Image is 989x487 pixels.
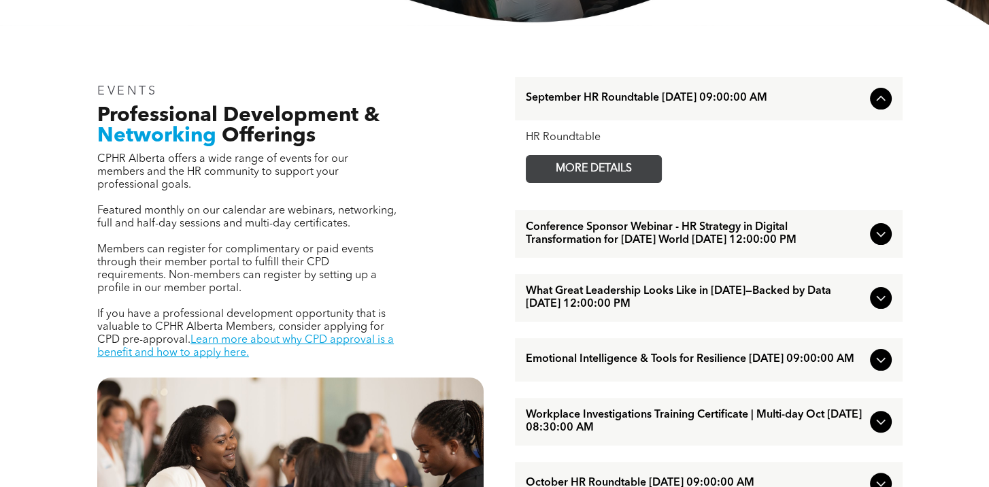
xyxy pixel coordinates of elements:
[526,221,865,247] span: Conference Sponsor Webinar - HR Strategy in Digital Transformation for [DATE] World [DATE] 12:00:...
[222,126,316,146] span: Offerings
[97,335,394,358] a: Learn more about why CPD approval is a benefit and how to apply here.
[526,409,865,435] span: Workplace Investigations Training Certificate | Multi-day Oct [DATE] 08:30:00 AM
[97,309,386,346] span: If you have a professional development opportunity that is valuable to CPHR Alberta Members, cons...
[97,105,380,126] span: Professional Development &
[526,92,865,105] span: September HR Roundtable [DATE] 09:00:00 AM
[97,154,348,190] span: CPHR Alberta offers a wide range of events for our members and the HR community to support your p...
[97,85,158,97] span: EVENTS
[526,285,865,311] span: What Great Leadership Looks Like in [DATE]—Backed by Data [DATE] 12:00:00 PM
[526,353,865,366] span: Emotional Intelligence & Tools for Resilience [DATE] 09:00:00 AM
[526,131,892,144] div: HR Roundtable
[97,244,377,294] span: Members can register for complimentary or paid events through their member portal to fulfill thei...
[97,126,216,146] span: Networking
[526,155,662,183] a: MORE DETAILS
[540,156,648,182] span: MORE DETAILS
[97,205,397,229] span: Featured monthly on our calendar are webinars, networking, full and half-day sessions and multi-d...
